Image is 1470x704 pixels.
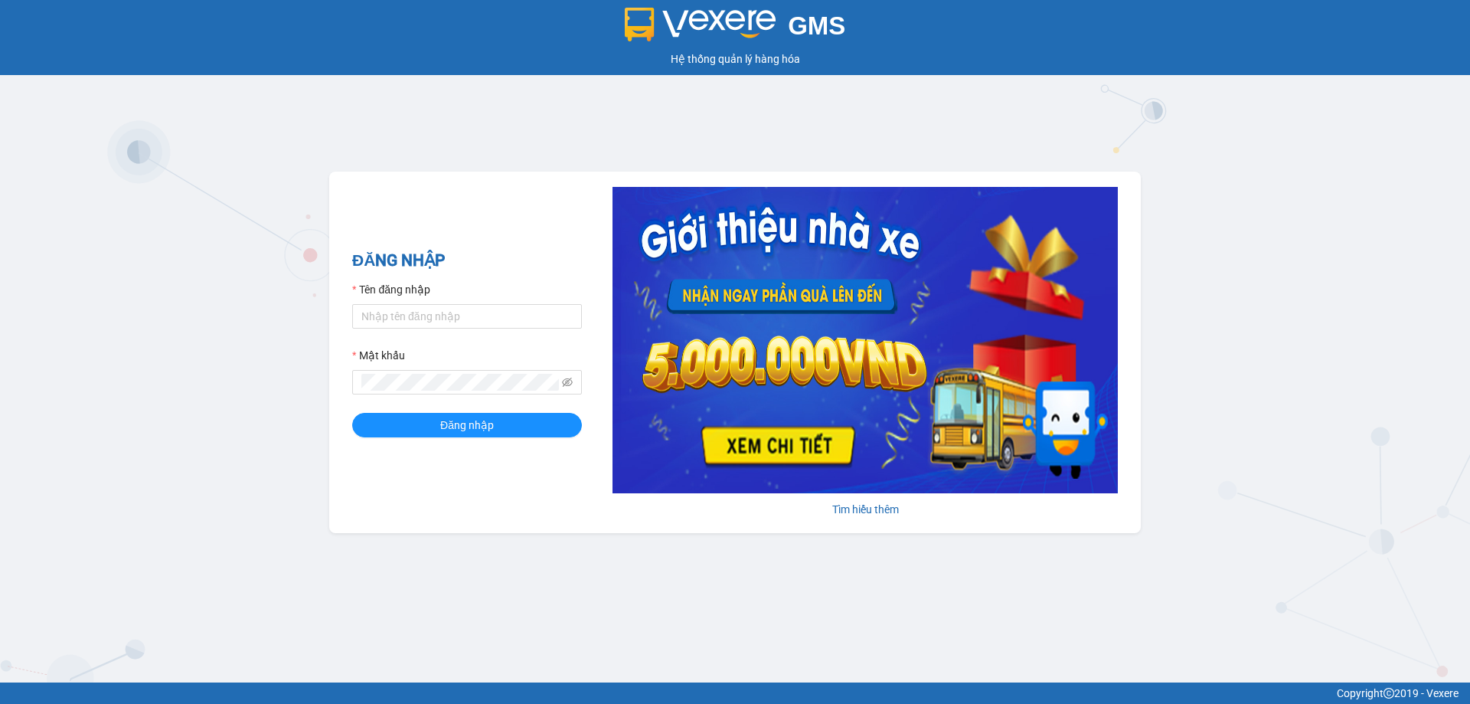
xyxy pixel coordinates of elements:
div: Hệ thống quản lý hàng hóa [4,51,1466,67]
img: banner-0 [612,187,1118,493]
input: Mật khẩu [361,374,559,391]
label: Tên đăng nhập [352,281,430,298]
button: Đăng nhập [352,413,582,437]
span: copyright [1383,688,1394,699]
label: Mật khẩu [352,347,405,364]
span: Đăng nhập [440,417,494,434]
div: Copyright 2019 - Vexere [11,685,1459,702]
a: GMS [625,23,846,35]
h2: ĐĂNG NHẬP [352,248,582,273]
img: logo 2 [625,8,776,41]
input: Tên đăng nhập [352,304,582,329]
div: Tìm hiểu thêm [612,501,1118,518]
span: eye-invisible [562,377,573,388]
span: GMS [788,11,845,40]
